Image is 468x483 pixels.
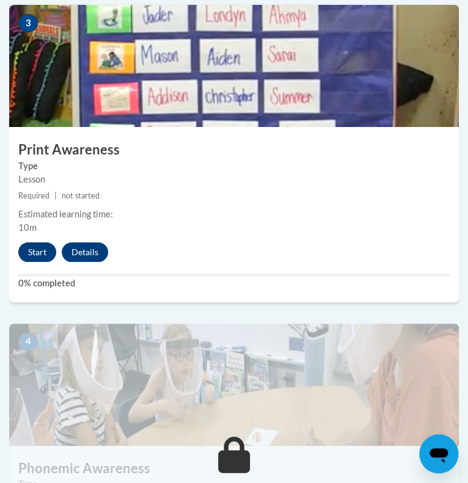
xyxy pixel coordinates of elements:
[9,140,459,159] h3: Print Awareness
[18,222,37,233] span: 10m
[9,459,459,478] h3: Phonemic Awareness
[62,191,99,200] span: not started
[9,324,459,446] img: Course Image
[18,277,450,290] label: 0% completed
[9,5,459,127] img: Course Image
[419,434,458,473] iframe: Button to launch messaging window
[18,242,56,262] button: Start
[62,242,108,262] button: Details
[18,333,38,351] span: 4
[18,14,38,32] span: 3
[18,191,49,200] span: Required
[18,173,450,186] div: Lesson
[54,191,57,200] span: |
[18,208,450,221] div: Estimated learning time:
[18,159,450,173] label: Type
